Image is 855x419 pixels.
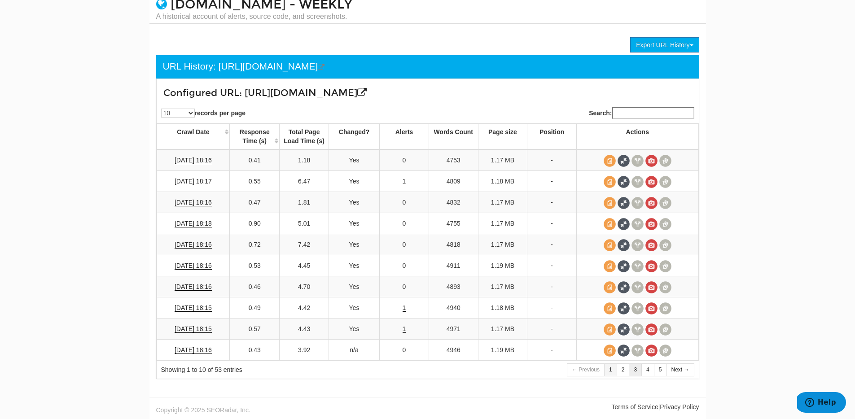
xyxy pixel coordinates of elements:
[604,260,616,272] span: View source
[329,340,379,361] td: n/a
[280,192,329,213] td: 1.81
[329,149,379,171] td: Yes
[577,124,699,150] th: Actions
[429,192,478,213] td: 4832
[478,124,527,150] th: Page size
[604,323,616,336] span: View source
[527,340,577,361] td: -
[631,345,644,357] span: View headers
[230,213,280,234] td: 0.90
[175,157,212,164] a: [DATE] 18:16
[630,37,699,52] button: Export URL History
[478,171,527,192] td: 1.18 MB
[380,234,429,255] td: 0
[280,340,329,361] td: 3.92
[230,124,280,150] th: Response Time (s): activate to sort column ascending
[631,260,644,272] span: View headers
[659,239,671,251] span: Compare screenshots
[478,149,527,171] td: 1.17 MB
[230,149,280,171] td: 0.41
[380,340,429,361] td: 0
[631,197,644,209] span: View headers
[659,155,671,167] span: Compare screenshots
[161,109,246,118] label: records per page
[429,213,478,234] td: 4755
[604,281,616,293] span: View source
[280,297,329,319] td: 4.42
[478,276,527,297] td: 1.17 MB
[659,176,671,188] span: Compare screenshots
[230,340,280,361] td: 0.43
[280,124,329,150] th: Total Page Load Time (s)
[645,345,658,357] span: View screenshot
[604,155,616,167] span: View source
[612,107,694,119] input: Search:
[645,239,658,251] span: View screenshot
[230,171,280,192] td: 0.55
[567,363,605,376] a: ← Previous
[629,363,642,376] a: 3
[175,325,212,333] a: [DATE] 18:15
[631,218,644,230] span: View headers
[618,197,630,209] span: Full Source Diff
[280,171,329,192] td: 6.47
[631,281,644,293] span: View headers
[527,276,577,297] td: -
[329,297,379,319] td: Yes
[429,276,478,297] td: 4893
[618,323,630,336] span: Full Source Diff
[659,323,671,336] span: Compare screenshots
[604,218,616,230] span: View source
[478,255,527,276] td: 1.19 MB
[149,402,428,415] div: Copyright © 2025 SEORadar, Inc.
[660,403,699,410] a: Privacy Policy
[631,176,644,188] span: View headers
[175,304,212,312] a: [DATE] 18:15
[645,155,658,167] span: View screenshot
[230,234,280,255] td: 0.72
[645,302,658,314] span: View screenshot
[161,109,195,118] select: records per page
[175,220,212,227] a: [DATE] 18:18
[429,149,478,171] td: 4753
[478,192,527,213] td: 1.17 MB
[645,197,658,209] span: View screenshot
[527,171,577,192] td: -
[645,281,658,293] span: View screenshot
[156,12,352,22] small: A historical account of alerts, source code, and screenshots.
[645,218,658,230] span: View screenshot
[659,302,671,314] span: Compare screenshots
[645,323,658,336] span: View screenshot
[380,213,429,234] td: 0
[175,178,212,185] a: [DATE] 18:17
[618,239,630,251] span: Full Source Diff
[527,192,577,213] td: -
[329,171,379,192] td: Yes
[527,319,577,340] td: -
[589,107,694,119] label: Search:
[280,234,329,255] td: 7.42
[428,402,706,411] div: |
[429,340,478,361] td: 4946
[618,281,630,293] span: Full Source Diff
[329,124,379,150] th: Changed?
[645,260,658,272] span: View screenshot
[175,283,212,291] a: [DATE] 18:16
[230,276,280,297] td: 0.46
[230,192,280,213] td: 0.47
[163,88,602,98] h3: Configured URL: [URL][DOMAIN_NAME]
[329,276,379,297] td: Yes
[329,213,379,234] td: Yes
[429,255,478,276] td: 4911
[175,199,212,206] a: [DATE] 18:16
[329,319,379,340] td: Yes
[631,302,644,314] span: View headers
[429,234,478,255] td: 4818
[659,260,671,272] span: Compare screenshots
[527,149,577,171] td: -
[478,319,527,340] td: 1.17 MB
[329,192,379,213] td: Yes
[329,255,379,276] td: Yes
[645,176,658,188] span: View screenshot
[380,192,429,213] td: 0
